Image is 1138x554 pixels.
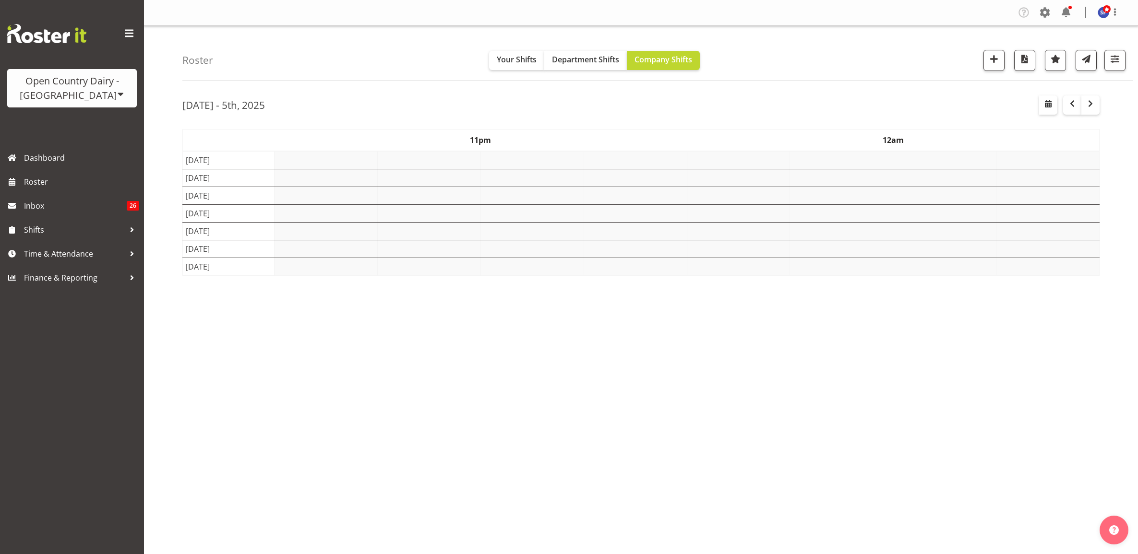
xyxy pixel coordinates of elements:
[7,24,86,43] img: Rosterit website logo
[1104,50,1126,71] button: Filter Shifts
[183,169,275,187] td: [DATE]
[24,199,127,213] span: Inbox
[182,55,213,66] h4: Roster
[183,204,275,222] td: [DATE]
[687,129,1100,151] th: 12am
[627,51,700,70] button: Company Shifts
[635,54,692,65] span: Company Shifts
[275,129,687,151] th: 11pm
[24,247,125,261] span: Time & Attendance
[1076,50,1097,71] button: Send a list of all shifts for the selected filtered period to all rostered employees.
[24,175,139,189] span: Roster
[983,50,1005,71] button: Add a new shift
[1014,50,1035,71] button: Download a PDF of the roster according to the set date range.
[552,54,619,65] span: Department Shifts
[1098,7,1109,18] img: smt-planning7541.jpg
[497,54,537,65] span: Your Shifts
[489,51,544,70] button: Your Shifts
[127,201,139,211] span: 26
[17,74,127,103] div: Open Country Dairy - [GEOGRAPHIC_DATA]
[24,271,125,285] span: Finance & Reporting
[24,223,125,237] span: Shifts
[183,240,275,258] td: [DATE]
[183,222,275,240] td: [DATE]
[183,151,275,169] td: [DATE]
[1039,95,1057,115] button: Select a specific date within the roster.
[183,187,275,204] td: [DATE]
[1045,50,1066,71] button: Highlight an important date within the roster.
[544,51,627,70] button: Department Shifts
[1109,525,1119,535] img: help-xxl-2.png
[183,258,275,275] td: [DATE]
[24,151,139,165] span: Dashboard
[182,99,265,111] h2: [DATE] - 5th, 2025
